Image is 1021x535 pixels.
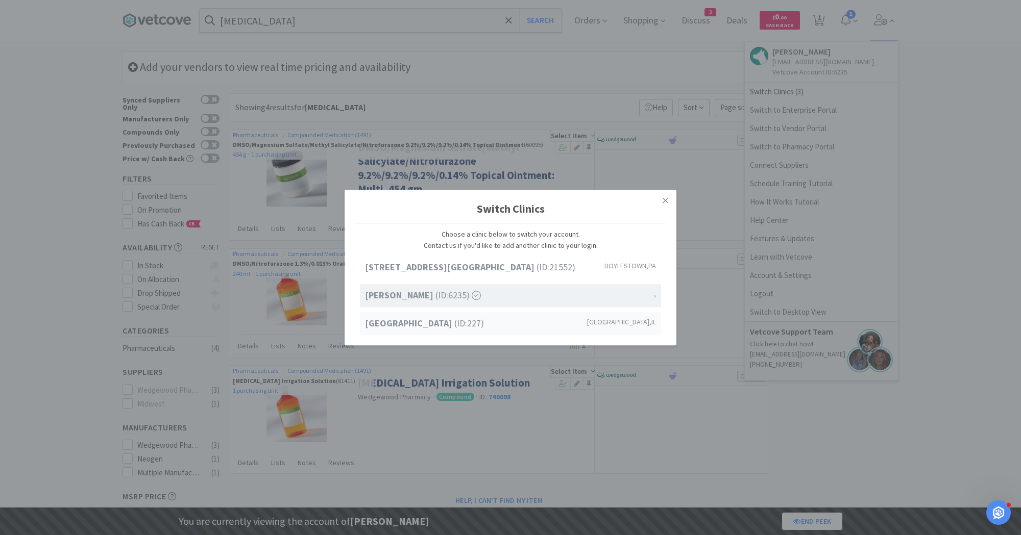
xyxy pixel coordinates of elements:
[986,500,1011,525] iframe: Intercom live chat
[365,289,481,303] span: (ID: 6235 )
[604,261,656,272] span: DOYLESTOWN , PA
[654,289,656,300] span: ,
[360,228,661,251] p: Choose a clinic below to switch your account. Contact us if you'd like to add another clinic to y...
[365,316,484,331] span: (ID: 227 )
[587,316,656,327] span: [GEOGRAPHIC_DATA] , IL
[365,317,454,329] strong: [GEOGRAPHIC_DATA]
[365,262,537,273] strong: [STREET_ADDRESS][GEOGRAPHIC_DATA]
[355,195,666,223] h1: Switch Clinics
[365,261,575,275] span: (ID: 21552 )
[365,290,435,301] strong: [PERSON_NAME]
